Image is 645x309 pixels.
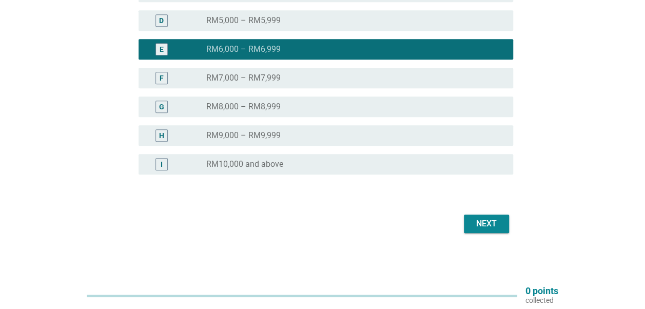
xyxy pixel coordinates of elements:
button: Next [464,215,509,233]
label: RM8,000 – RM8,999 [206,102,281,112]
div: E [160,44,164,55]
div: H [159,130,164,141]
div: F [160,73,164,84]
label: RM9,000 – RM9,999 [206,130,281,141]
label: RM10,000 and above [206,159,283,169]
p: collected [525,296,558,305]
label: RM6,000 – RM6,999 [206,44,281,54]
div: D [159,15,164,26]
div: G [159,102,164,112]
div: Next [472,218,501,230]
label: RM5,000 – RM5,999 [206,15,281,26]
div: I [161,159,163,170]
label: RM7,000 – RM7,999 [206,73,281,83]
p: 0 points [525,286,558,296]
